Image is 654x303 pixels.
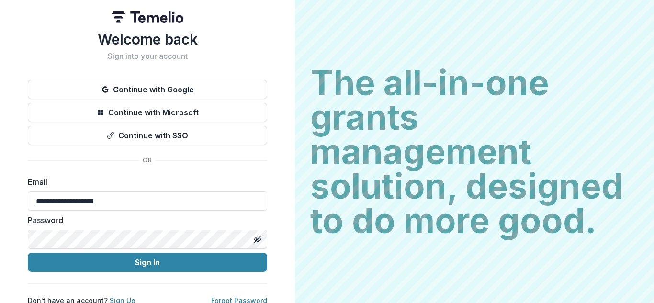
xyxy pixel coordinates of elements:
[28,253,267,272] button: Sign In
[112,11,183,23] img: Temelio
[250,232,265,247] button: Toggle password visibility
[28,52,267,61] h2: Sign into your account
[28,214,261,226] label: Password
[28,103,267,122] button: Continue with Microsoft
[28,80,267,99] button: Continue with Google
[28,176,261,188] label: Email
[28,126,267,145] button: Continue with SSO
[28,31,267,48] h1: Welcome back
